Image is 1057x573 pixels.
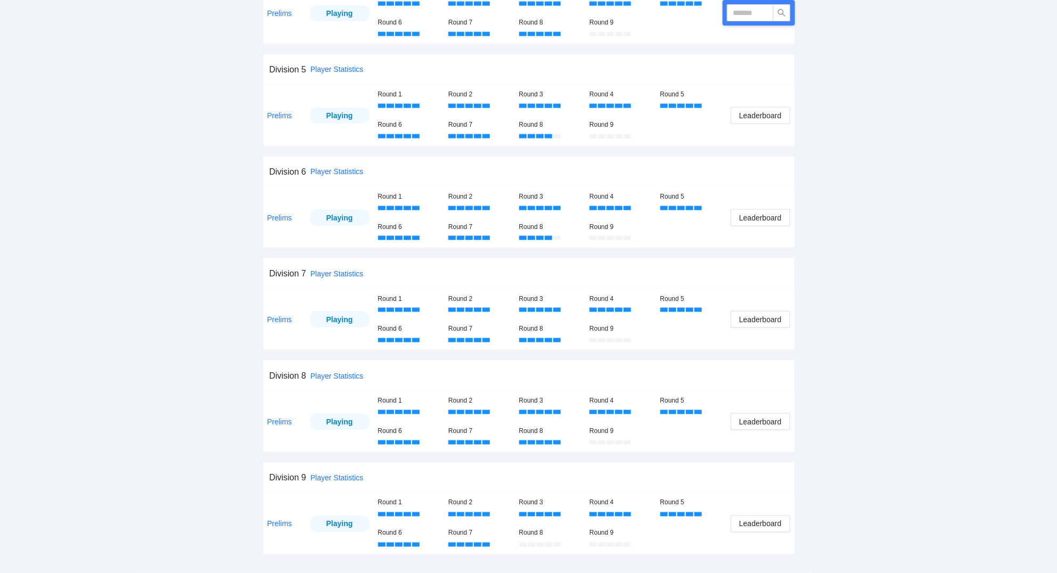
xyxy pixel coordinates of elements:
div: Round 2 [448,89,511,100]
a: Prelims [267,9,292,18]
span: Leaderboard [739,518,781,530]
div: Round 8 [519,528,581,538]
div: Round 6 [378,528,440,538]
a: Prelims [267,520,292,528]
button: Leaderboard [731,107,790,124]
div: Round 1 [378,396,440,406]
div: Division 6 [269,165,306,178]
div: Round 7 [448,528,511,538]
div: Round 6 [378,18,440,28]
div: Round 4 [589,498,652,508]
div: Round 8 [519,222,581,232]
div: Playing [318,314,362,325]
span: Leaderboard [739,314,781,325]
div: Round 7 [448,120,511,130]
a: Prelims [267,214,292,222]
div: Round 5 [660,89,723,100]
div: Round 5 [660,396,723,406]
div: Round 7 [448,324,511,334]
div: Round 7 [448,18,511,28]
div: Round 6 [378,426,440,436]
a: Player Statistics [310,372,364,380]
button: Leaderboard [731,413,790,430]
div: Round 9 [589,324,652,334]
div: Round 9 [589,18,652,28]
div: Round 3 [519,498,581,508]
div: Round 8 [519,426,581,436]
div: Playing [318,212,362,224]
div: Round 9 [589,120,652,130]
div: Round 6 [378,324,440,334]
div: Round 2 [448,192,511,202]
a: Player Statistics [310,167,364,176]
div: Round 1 [378,89,440,100]
div: Round 1 [378,294,440,304]
span: search [774,9,790,17]
div: Round 4 [589,192,652,202]
div: Round 6 [378,120,440,130]
span: Leaderboard [739,110,781,121]
div: Round 3 [519,396,581,406]
div: Division 8 [269,369,306,382]
div: Round 2 [448,294,511,304]
button: search [773,4,790,21]
div: Playing [318,7,362,19]
div: Round 9 [589,426,652,436]
div: Round 2 [448,396,511,406]
div: Round 7 [448,222,511,232]
span: Leaderboard [739,212,781,224]
div: Round 3 [519,89,581,100]
a: Player Statistics [310,269,364,278]
div: Round 8 [519,324,581,334]
a: Prelims [267,315,292,324]
div: Playing [318,518,362,530]
div: Division 7 [269,267,306,280]
div: Round 2 [448,498,511,508]
span: Leaderboard [739,416,781,428]
div: Playing [318,416,362,428]
div: Round 5 [660,294,723,304]
a: Prelims [267,418,292,426]
div: Round 1 [378,192,440,202]
div: Round 5 [660,498,723,508]
div: Playing [318,110,362,121]
div: Round 3 [519,294,581,304]
div: Round 4 [589,294,652,304]
div: Round 7 [448,426,511,436]
button: Leaderboard [731,311,790,328]
div: Round 8 [519,18,581,28]
button: Leaderboard [731,209,790,226]
div: Round 4 [589,89,652,100]
div: Round 8 [519,120,581,130]
div: Division 9 [269,471,306,485]
div: Round 9 [589,222,652,232]
a: Player Statistics [310,474,364,482]
button: Leaderboard [731,515,790,533]
div: Round 6 [378,222,440,232]
div: Round 5 [660,192,723,202]
a: Prelims [267,111,292,120]
div: Round 1 [378,498,440,508]
a: Player Statistics [310,65,364,73]
div: Division 5 [269,63,306,76]
div: Round 4 [589,396,652,406]
div: Round 9 [589,528,652,538]
div: Round 3 [519,192,581,202]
